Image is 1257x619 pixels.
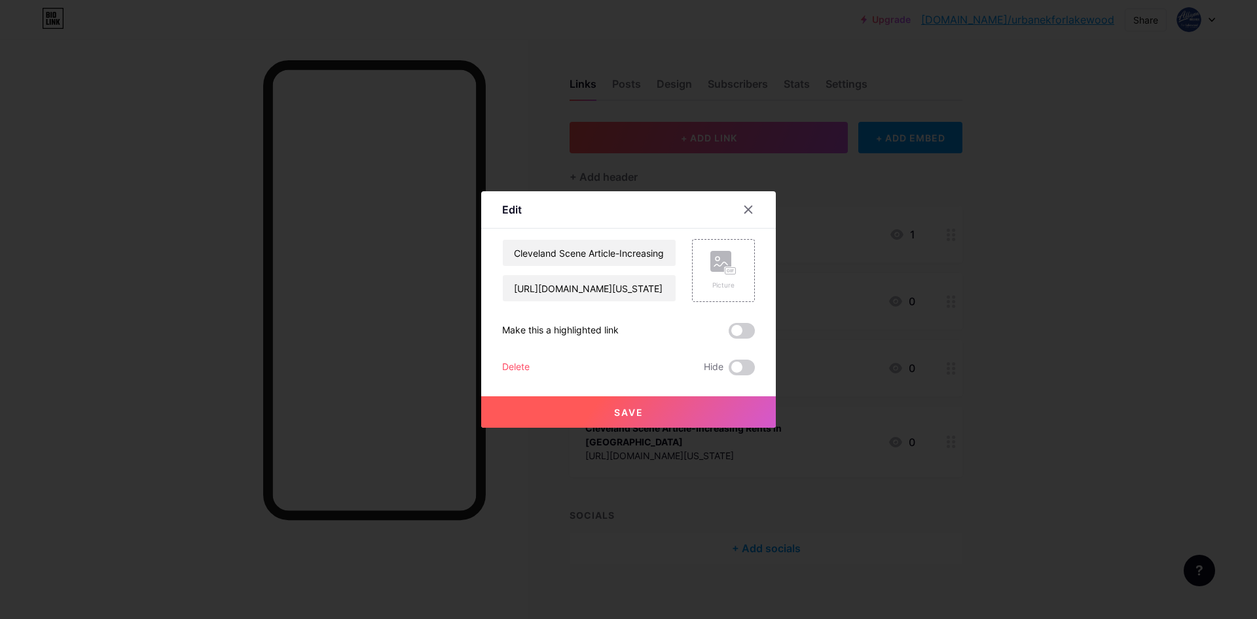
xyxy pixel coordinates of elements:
div: Edit [502,202,522,217]
div: Make this a highlighted link [502,323,619,339]
span: Save [614,407,644,418]
button: Save [481,396,776,428]
input: Title [503,240,676,266]
span: Hide [704,360,723,375]
input: URL [503,275,676,301]
div: Delete [502,360,530,375]
div: Picture [710,280,737,290]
